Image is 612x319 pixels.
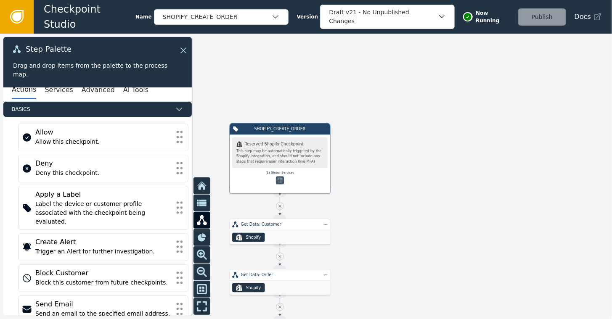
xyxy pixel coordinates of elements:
span: Docs [575,12,591,22]
div: Allow [35,127,171,137]
div: This step may be automatically triggered by the Shopify Integration, and should not include any s... [236,148,324,164]
button: AI Tools [123,81,148,99]
button: Draft v21 - No Unpublished Changes [320,5,455,29]
div: Shopify [246,285,261,291]
span: Step Palette [26,45,72,53]
span: Checkpoint Studio [44,2,135,32]
div: Deny [35,158,171,169]
div: Shopify [246,235,261,240]
div: Drag and drop items from the palette to the process map. [13,61,182,79]
div: Reserved Shopify Checkpoint [236,141,324,147]
div: Send Email [35,299,171,309]
div: Allow this checkpoint. [35,137,171,146]
div: Send an email to the specified email address. [35,309,171,318]
div: Get Data: Customer [241,221,319,227]
button: SHOPIFY_CREATE_ORDER [154,9,289,25]
span: Now Running [476,9,512,24]
div: Get Data: Order [241,272,319,278]
button: Actions [12,81,36,99]
div: Trigger an Alert for further investigation. [35,247,171,256]
div: Apply a Label [35,190,171,200]
div: Block this customer from future checkpoints. [35,278,171,287]
div: Draft v21 - No Unpublished Changes [329,8,437,26]
div: ( 1 ) Global Services [232,170,328,176]
div: Deny this checkpoint. [35,169,171,177]
span: Basics [12,105,172,113]
div: SHOPIFY_CREATE_ORDER [241,126,319,132]
span: Version [297,13,318,21]
button: Advanced [82,81,115,99]
span: Name [135,13,152,21]
div: Label the device or customer profile associated with the checkpoint being evaluated. [35,200,171,226]
button: Services [45,81,73,99]
a: Docs [575,12,602,22]
div: Block Customer [35,268,171,278]
div: SHOPIFY_CREATE_ORDER [163,13,271,21]
div: Create Alert [35,237,171,247]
